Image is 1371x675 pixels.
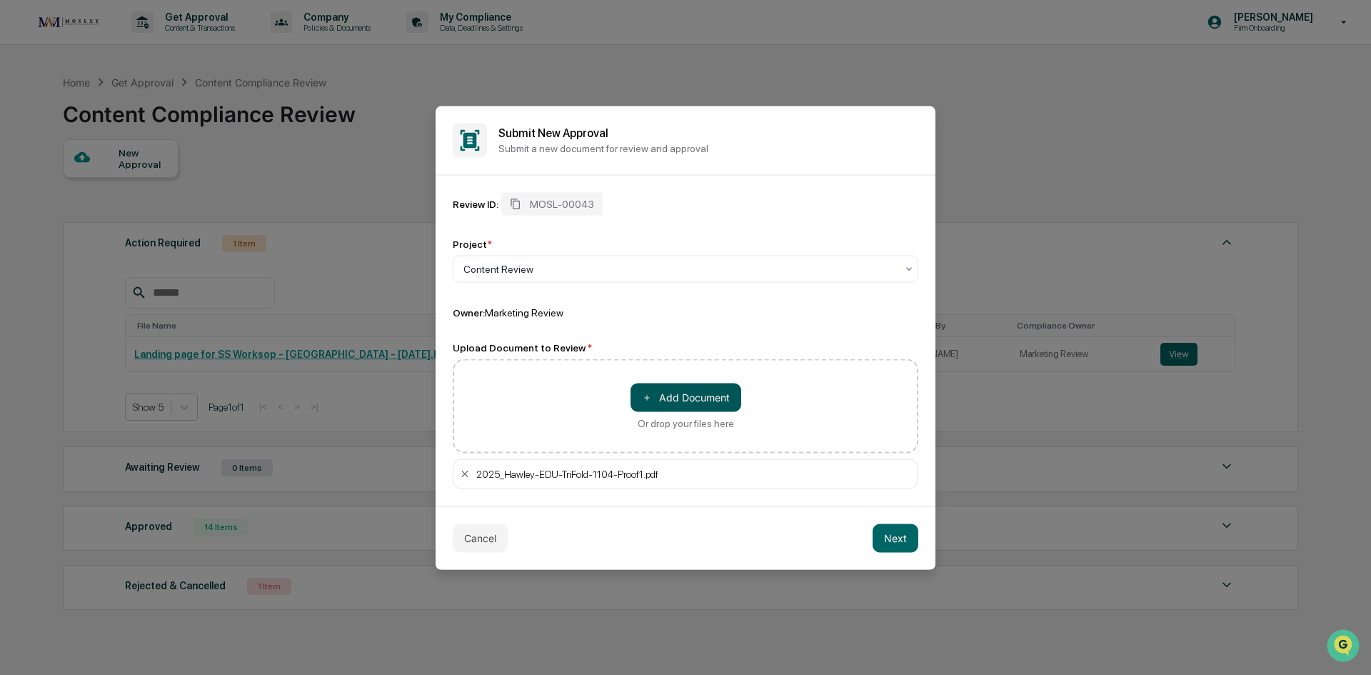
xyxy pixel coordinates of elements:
span: Data Lookup [29,207,90,221]
span: Owner: [453,306,485,318]
div: Upload Document to Review [453,341,918,353]
p: How can we help? [14,30,260,53]
span: ＋ [642,391,652,404]
iframe: Open customer support [1325,628,1364,666]
p: Submit a new document for review and approval [498,143,918,154]
span: Pylon [142,242,173,253]
a: Powered byPylon [101,241,173,253]
button: Or drop your files here [631,383,741,411]
div: 🔎 [14,209,26,220]
div: We're available if you need us! [49,124,181,135]
button: Start new chat [243,114,260,131]
div: Start new chat [49,109,234,124]
h2: Submit New Approval [498,126,918,140]
span: MOSL-00043 [530,198,594,209]
a: 🖐️Preclearance [9,174,98,200]
div: 🖐️ [14,181,26,193]
a: 🔎Data Lookup [9,201,96,227]
span: Preclearance [29,180,92,194]
a: 🗄️Attestations [98,174,183,200]
button: Cancel [453,524,508,552]
span: Attestations [118,180,177,194]
img: 1746055101610-c473b297-6a78-478c-a979-82029cc54cd1 [14,109,40,135]
div: 🗄️ [104,181,115,193]
span: Marketing Review [485,306,563,318]
div: Project [453,238,492,249]
div: 2025_Hawley-EDU-TriFold-1104-Proof1.pdf [476,468,912,479]
button: Next [873,524,918,552]
div: Review ID: [453,198,498,209]
div: Or drop your files here [638,417,734,429]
